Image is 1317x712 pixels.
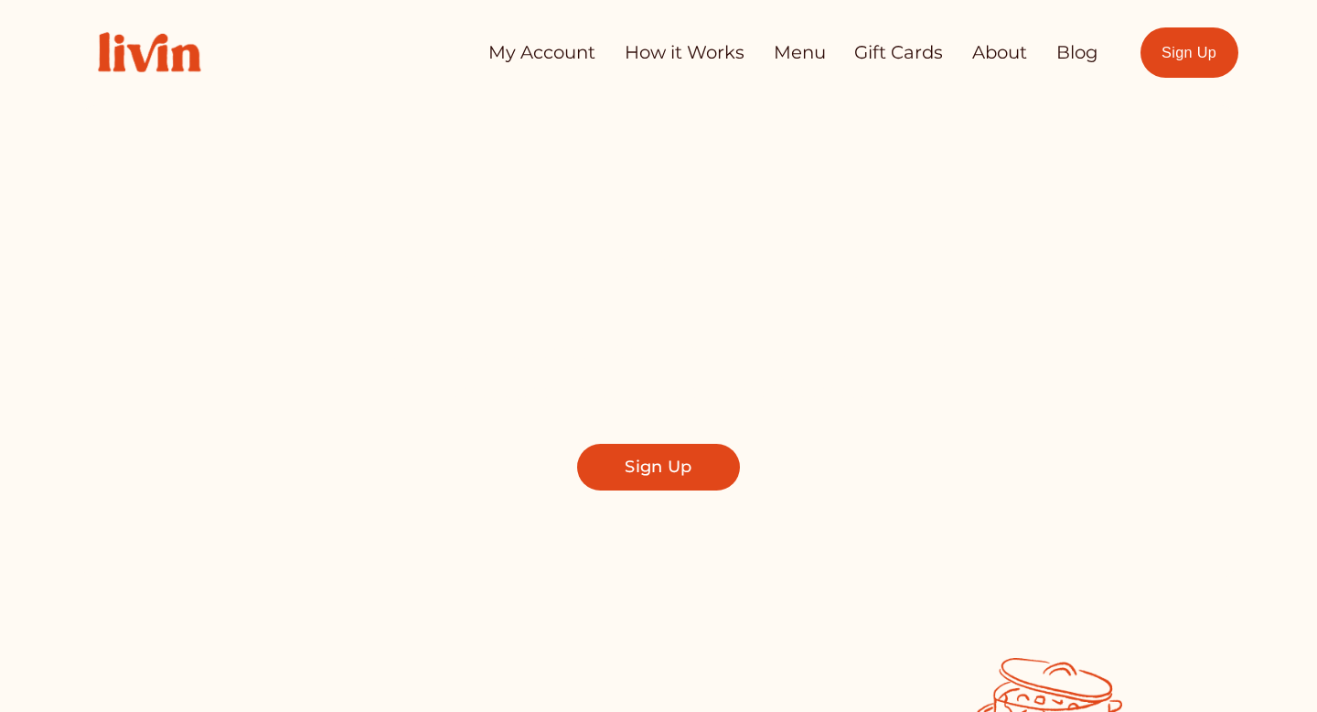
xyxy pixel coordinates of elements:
a: Sign Up [577,444,739,491]
a: My Account [488,35,595,70]
a: Menu [774,35,826,70]
span: Take Back Your Evenings [279,212,1038,299]
a: Blog [1056,35,1098,70]
a: How it Works [625,35,744,70]
span: Find a local chef who prepares customized, healthy meals in your kitchen [359,329,958,407]
a: About [972,35,1027,70]
img: Livin [79,13,219,92]
a: Gift Cards [854,35,943,70]
a: Sign Up [1140,27,1238,78]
